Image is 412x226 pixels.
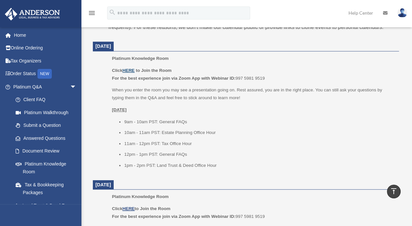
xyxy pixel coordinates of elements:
[112,206,170,211] b: Click to Join the Room
[122,206,135,211] a: HERE
[112,86,394,101] p: When you enter the room you may see a presentation going on. Rest assured, you are in the right p...
[70,80,83,94] span: arrow_drop_down
[9,119,86,132] a: Submit a Question
[112,205,394,220] p: 997 5981 9519
[9,178,86,199] a: Tax & Bookkeeping Packages
[88,9,96,17] i: menu
[112,68,136,73] b: Click
[37,69,52,79] div: NEW
[9,145,86,158] a: Document Review
[124,129,394,137] li: 10am - 11am PST: Estate Planning Office Hour
[9,106,86,119] a: Platinum Walkthrough
[9,132,86,145] a: Answered Questions
[390,187,398,195] i: vertical_align_top
[387,185,401,198] a: vertical_align_top
[124,118,394,126] li: 9am - 10am PST: General FAQs
[3,8,62,20] img: Anderson Advisors Platinum Portal
[112,194,169,199] span: Platinum Knowledge Room
[112,76,235,81] b: For the best experience join via Zoom App with Webinar ID:
[109,9,116,16] i: search
[397,8,407,18] img: User Pic
[112,67,394,82] p: 997 5981 9519
[112,214,235,219] b: For the best experience join via Zoom App with Webinar ID:
[9,157,83,178] a: Platinum Knowledge Room
[124,151,394,158] li: 12pm - 1pm PST: General FAQs
[124,162,394,169] li: 1pm - 2pm PST: Land Trust & Deed Office Hour
[5,67,86,81] a: Order StatusNEW
[9,199,86,212] a: Land Trust & Deed Forum
[112,56,169,61] span: Platinum Knowledge Room
[95,44,111,49] span: [DATE]
[124,140,394,148] li: 11am - 12pm PST: Tax Office Hour
[95,182,111,187] span: [DATE]
[5,29,86,42] a: Home
[9,93,86,106] a: Client FAQ
[5,42,86,55] a: Online Ordering
[112,107,127,112] u: [DATE]
[5,54,86,67] a: Tax Organizers
[122,68,135,73] a: HERE
[88,11,96,17] a: menu
[5,80,86,93] a: Platinum Q&Aarrow_drop_down
[136,68,172,73] b: to Join the Room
